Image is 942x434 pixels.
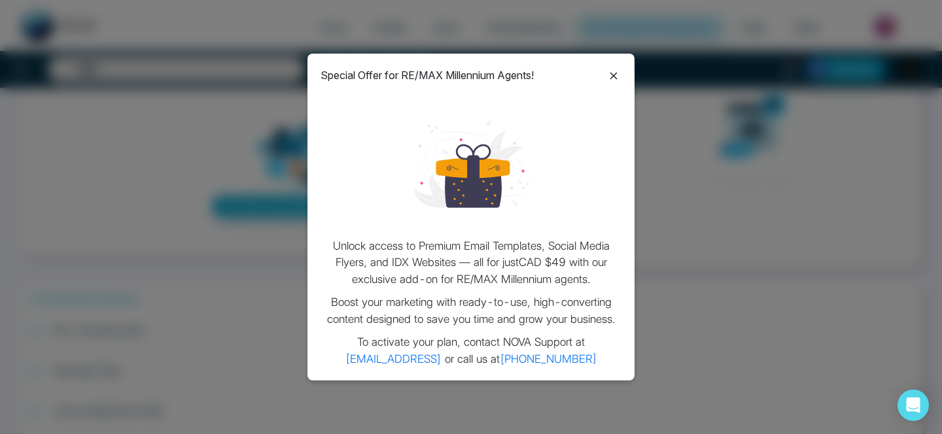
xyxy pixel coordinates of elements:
img: loading [414,107,529,221]
a: [PHONE_NUMBER] [500,352,597,365]
p: To activate your plan, contact NOVA Support at or call us at [321,334,621,367]
p: Unlock access to Premium Email Templates, Social Media Flyers, and IDX Websites — all for just CA... [321,238,621,288]
p: Special Offer for RE/MAX Millennium Agents! [321,67,534,83]
div: Open Intercom Messenger [898,390,929,421]
a: [EMAIL_ADDRESS] [345,352,442,365]
p: Boost your marketing with ready-to-use, high-converting content designed to save you time and gro... [321,294,621,327]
